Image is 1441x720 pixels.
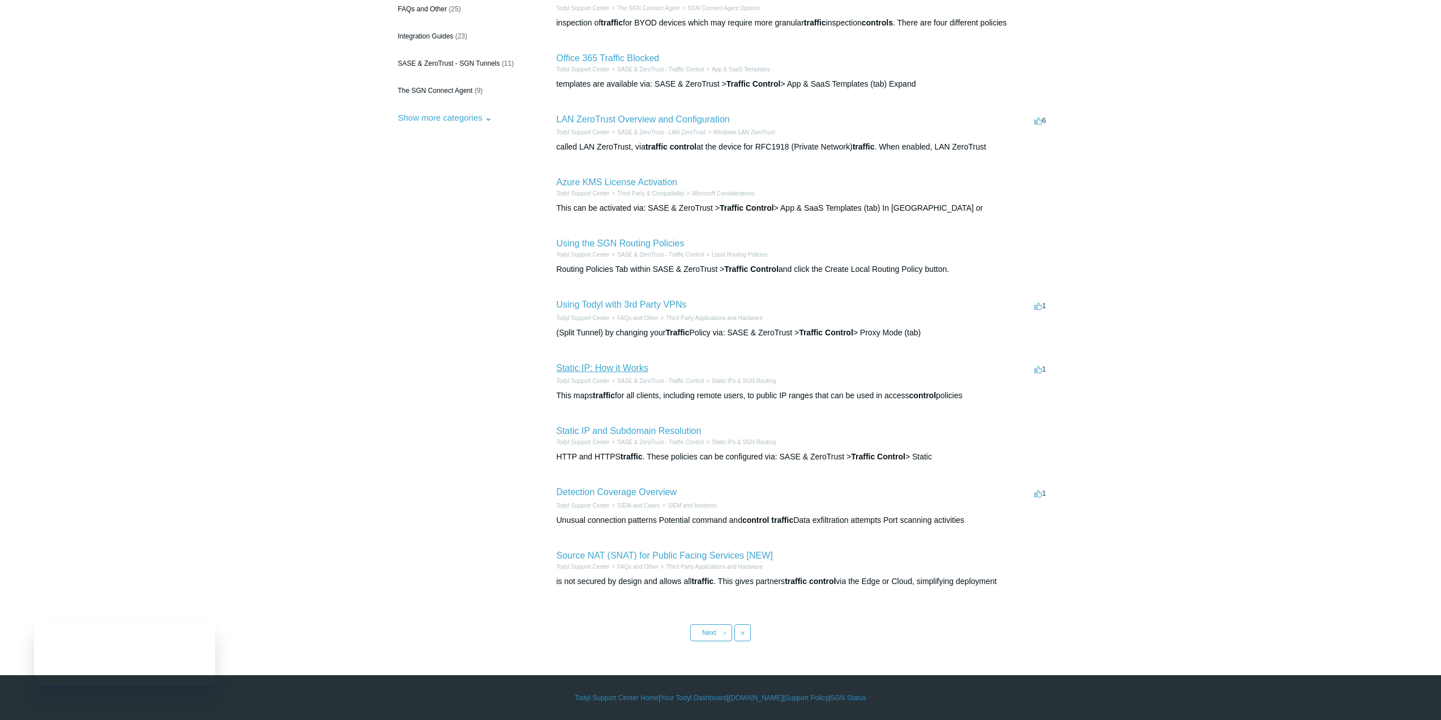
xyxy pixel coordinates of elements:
[557,238,685,248] a: Using the SGN Routing Policies
[557,487,677,497] a: Detection Coverage Overview
[609,438,704,446] li: SASE & ZeroTrust - Traffic Control
[742,515,769,525] em: control
[557,252,610,258] a: Todyl Support Center
[704,377,776,385] li: Static IPs & SGN Routing
[557,4,610,12] li: Todyl Support Center
[557,563,610,571] li: Todyl Support Center
[660,693,726,703] a: Your Todyl Dashboard
[392,53,524,74] a: SASE & ZeroTrust - SGN Tunnels (11)
[691,577,713,586] em: traffic
[645,142,696,151] em: traffic control
[713,129,775,135] a: Windows LAN ZeroTrust
[557,65,610,74] li: Todyl Support Center
[557,263,1049,275] div: Routing Policies Tab within SASE & ZeroTrust > and click the Create Local Routing Policy button.
[853,142,875,151] em: traffic
[557,564,610,570] a: Todyl Support Center
[712,66,770,73] a: App & SaaS Templates
[557,451,1049,463] div: HTTP and HTTPS . These policies can be configured via: SASE & ZeroTrust > > Static
[392,107,498,128] button: Show more categories
[831,693,866,703] a: SGN Status
[557,17,1049,29] div: inspection of for BYOD devices which may require more granular inspection . There are four differ...
[712,439,776,445] a: Static IPs & SGN Routing
[474,87,483,95] span: (9)
[609,65,704,74] li: SASE & ZeroTrust - Traffic Control
[617,252,704,258] a: SASE & ZeroTrust - Traffic Control
[557,78,1049,90] div: templates are available via: SASE & ZeroTrust > > App & SaaS Templates (tab) Expand
[704,250,767,259] li: Local Routing Policies
[609,314,658,322] li: FAQs and Other
[609,4,679,12] li: The SGN Connect Agent
[729,693,783,703] a: [DOMAIN_NAME]
[557,66,610,73] a: Todyl Support Center
[398,87,473,95] span: The SGN Connect Agent
[617,502,660,509] a: SIEM and Cases
[617,190,684,197] a: Third Party & Compatibility
[1034,489,1046,497] span: 1
[557,128,610,137] li: Todyl Support Center
[557,377,610,385] li: Todyl Support Center
[692,190,755,197] a: Microsoft Considerations
[712,252,767,258] a: Local Routing Policies
[660,501,717,510] li: SIEM and Incidents
[557,177,677,187] a: Azure KMS License Activation
[392,25,524,47] a: Integration Guides (23)
[704,438,776,446] li: Static IPs & SGN Routing
[609,563,658,571] li: FAQs and Other
[609,250,704,259] li: SASE & ZeroTrust - Traffic Control
[609,377,704,385] li: SASE & ZeroTrust - Traffic Control
[659,563,763,571] li: Third Party Applications and Hardware
[455,32,467,40] span: (23)
[617,315,658,321] a: FAQs and Other
[557,250,610,259] li: Todyl Support Center
[705,128,775,137] li: Windows LAN ZeroTrust
[557,114,730,124] a: LAN ZeroTrust Overview and Configuration
[702,629,716,637] span: Next
[557,141,1049,153] div: called LAN ZeroTrust, via at the device for RFC1918 (Private Network) . When enabled, LAN ZeroTrust
[617,5,679,11] a: The SGN Connect Agent
[557,189,610,198] li: Todyl Support Center
[851,452,905,461] em: Traffic Control
[685,189,755,198] li: Microsoft Considerations
[785,577,836,586] em: traffic control
[557,439,610,445] a: Todyl Support Center
[617,439,704,445] a: SASE & ZeroTrust - Traffic Control
[557,5,610,11] a: Todyl Support Center
[575,693,659,703] a: Todyl Support Center Home
[601,18,623,27] em: traffic
[1034,116,1046,125] span: 6
[617,564,658,570] a: FAQs and Other
[720,203,774,212] em: Traffic Control
[687,5,759,11] a: SGN Connect Agent Options
[621,452,643,461] em: traffic
[557,378,610,384] a: Todyl Support Center
[398,32,454,40] span: Integration Guides
[557,501,610,510] li: Todyl Support Center
[666,564,763,570] a: Third Party Applications and Hardware
[666,328,690,337] em: Traffic
[609,501,660,510] li: SIEM and Cases
[1034,365,1046,373] span: 1
[659,314,763,322] li: Third Party Applications and Hardware
[557,315,610,321] a: Todyl Support Center
[609,189,684,198] li: Third Party & Compatibility
[712,378,776,384] a: Static IPs & SGN Routing
[724,265,779,274] em: Traffic Control
[557,129,610,135] a: Todyl Support Center
[392,80,524,101] a: The SGN Connect Agent (9)
[557,202,1049,214] div: This can be activated via: SASE & ZeroTrust > > App & SaaS Templates (tab) In [GEOGRAPHIC_DATA] or
[557,514,1049,526] div: Unusual connection patterns Potential command and Data exfiltration attempts Port scanning activi...
[449,5,461,13] span: (25)
[557,363,648,373] a: Static IP: How it Works
[617,378,704,384] a: SASE & ZeroTrust - Traffic Control
[557,300,687,309] a: Using Todyl with 3rd Party VPNs
[785,693,828,703] a: Support Policy
[593,391,615,400] em: traffic
[557,576,1049,587] div: is not secured by design and allows all . This gives partners via the Edge or Cloud, simplifying ...
[704,65,770,74] li: App & SaaS Templates
[726,79,781,88] em: Traffic Control
[557,53,660,63] a: Office 365 Traffic Blocked
[557,426,702,436] a: Static IP and Subdomain Resolution
[557,314,610,322] li: Todyl Support Center
[741,629,745,637] span: »
[909,391,936,400] em: control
